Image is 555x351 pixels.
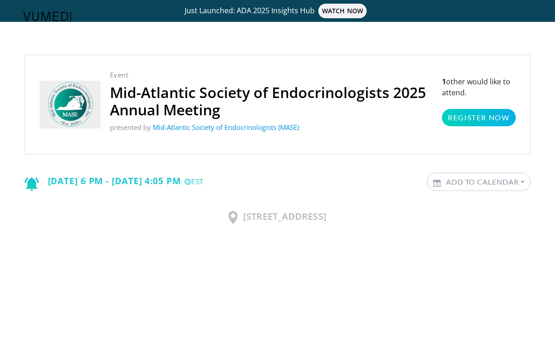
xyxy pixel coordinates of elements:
a: Add to Calendar [427,173,530,191]
img: Mid-Atlantic Society of Endocrinologists (MASE) [40,81,101,129]
a: Mid-Atlantic Society of Endocrinologists (MASE) [153,123,299,132]
p: presented by [110,122,433,133]
small: EST [185,177,204,186]
img: Location Icon [228,211,238,224]
p: other would like to attend. [442,76,515,126]
h3: [STREET_ADDRESS] [25,211,531,224]
p: Event [110,70,433,80]
img: Notification icon [25,177,39,191]
img: Calendar icon [433,179,441,187]
a: Register Now [442,109,515,126]
h2: Mid-Atlantic Society of Endocrinologists 2025 Annual Meeting [110,84,433,119]
strong: 1 [442,77,446,87]
div: [DATE] 6 PM - [DATE] 4:05 PM [25,173,204,191]
img: VuMedi Logo [23,12,72,21]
